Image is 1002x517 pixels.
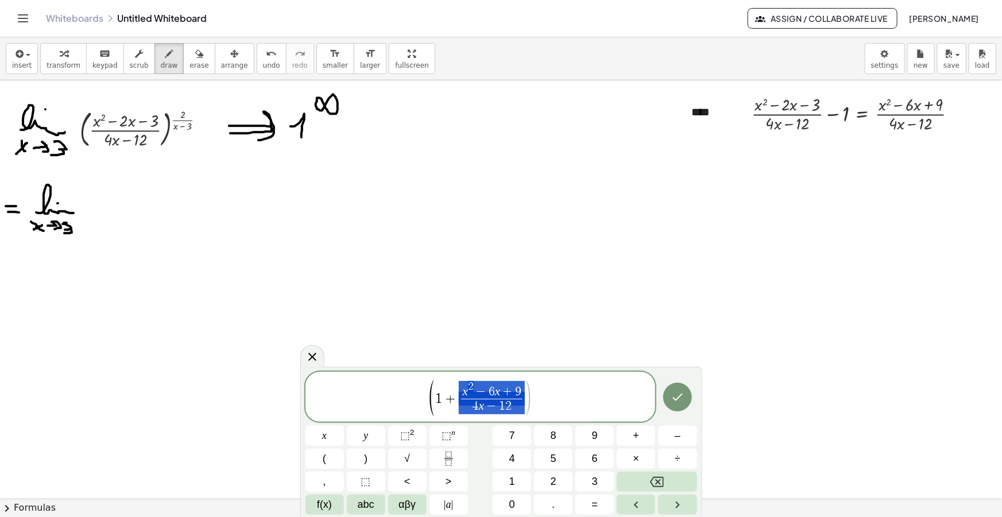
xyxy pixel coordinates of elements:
[493,449,531,469] button: 4
[658,495,697,515] button: Right arrow
[317,497,332,512] span: f(x)
[675,451,680,467] span: ÷
[451,499,454,510] span: |
[451,428,455,437] sup: n
[14,9,32,28] button: Toggle navigation
[123,43,155,74] button: scrub
[388,495,427,515] button: Greek alphabet
[305,449,344,469] button: (
[575,472,614,492] button: 3
[575,449,614,469] button: 6
[617,472,697,492] button: Backspace
[161,61,178,69] span: draw
[534,472,572,492] button: 2
[509,428,515,444] span: 7
[909,13,979,24] span: [PERSON_NAME]
[524,378,533,417] span: )
[354,43,386,74] button: format_sizelarger
[592,497,598,512] span: =
[347,472,385,492] button: Placeholder
[400,430,410,441] span: ⬚
[316,43,354,74] button: format_sizesmaller
[592,451,598,467] span: 6
[46,13,103,24] a: Whiteboards
[633,428,640,444] span: +
[493,426,531,446] button: 7
[617,426,655,446] button: Plus
[633,451,640,467] span: ×
[907,43,935,74] button: new
[473,400,479,413] span: 4
[221,61,248,69] span: arrange
[404,474,411,489] span: <
[430,426,468,446] button: Superscript
[493,495,531,515] button: 0
[937,43,966,74] button: save
[86,43,124,74] button: keyboardkeypad
[427,378,436,417] span: (
[215,43,254,74] button: arrange
[663,383,692,411] button: Done
[358,497,374,512] span: abc
[658,449,697,469] button: Divide
[495,384,501,398] var: x
[474,386,489,399] span: −
[323,61,348,69] span: smaller
[404,451,410,467] span: √
[442,430,451,441] span: ⬚
[534,449,572,469] button: 5
[305,495,344,515] button: Functions
[551,451,556,467] span: 5
[130,61,149,69] span: scrub
[675,428,680,444] span: –
[575,495,614,515] button: Equals
[551,428,556,444] span: 8
[364,451,367,467] span: )
[323,451,326,467] span: (
[509,451,515,467] span: 4
[534,495,572,515] button: .
[330,47,341,61] i: format_size
[47,61,80,69] span: transform
[12,61,32,69] span: insert
[410,428,415,437] sup: 2
[263,61,280,69] span: undo
[430,472,468,492] button: Greater than
[914,61,928,69] span: new
[575,426,614,446] button: 9
[305,472,344,492] button: ,
[388,472,427,492] button: Less than
[446,474,452,489] span: >
[500,386,515,399] span: +
[444,497,453,512] span: a
[286,43,314,74] button: redoredo
[468,381,474,392] span: 2
[592,474,598,489] span: 3
[347,426,385,446] button: y
[493,472,531,492] button: 1
[592,428,598,444] span: 9
[900,8,988,29] button: [PERSON_NAME]
[509,474,515,489] span: 1
[305,426,344,446] button: x
[505,400,512,413] span: 2
[99,47,110,61] i: keyboard
[365,47,376,61] i: format_size
[435,392,442,406] span: 1
[969,43,996,74] button: load
[430,495,468,515] button: Absolute value
[515,386,521,398] span: 9
[975,61,990,69] span: load
[463,384,469,398] var: x
[509,497,515,512] span: 0
[347,449,385,469] button: )
[757,13,888,24] span: Assign / Collaborate Live
[363,428,368,444] span: y
[6,43,38,74] button: insert
[399,497,416,512] span: αβγ
[189,61,208,69] span: erase
[323,474,326,489] span: ,
[266,47,277,61] i: undo
[552,497,555,512] span: .
[395,61,428,69] span: fullscreen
